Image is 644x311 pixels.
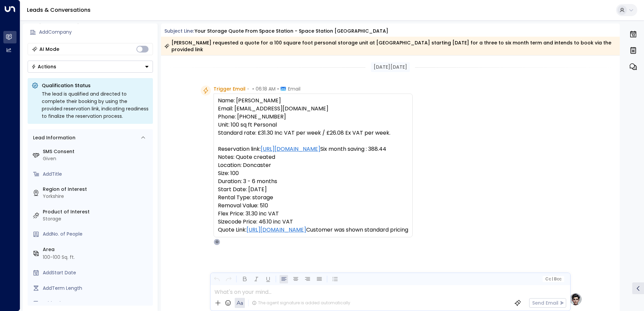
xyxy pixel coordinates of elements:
[43,193,150,200] div: Yorkshire
[542,276,564,282] button: Cc|Bcc
[43,171,150,178] div: AddTitle
[545,277,561,281] span: Cc Bcc
[43,208,150,215] label: Product of Interest
[43,155,150,162] div: Given
[39,46,59,53] div: AI Mode
[43,231,150,238] div: AddNo. of People
[43,186,150,193] label: Region of Interest
[213,275,221,283] button: Undo
[214,239,220,245] div: O
[28,61,153,73] button: Actions
[43,246,150,253] label: Area
[27,6,91,14] a: Leads & Conversations
[31,134,75,141] div: Lead Information
[43,300,150,307] div: AddBudget
[252,85,254,92] span: •
[218,97,408,234] pre: Name: [PERSON_NAME] Email: [EMAIL_ADDRESS][DOMAIN_NAME] Phone: [PHONE_NUMBER] Unit: 100 sq ft Per...
[247,85,249,92] span: •
[164,28,194,34] span: Subject Line:
[43,269,150,276] div: AddStart Date
[252,300,350,306] div: The agent signature is added automatically
[256,85,276,92] span: 06:18 AM
[569,292,582,306] img: profile-logo.png
[214,85,246,92] span: Trigger Email
[247,226,306,234] a: [URL][DOMAIN_NAME]
[43,254,75,261] div: 100-100 Sq. ft.
[277,85,279,92] span: •
[224,275,233,283] button: Redo
[288,85,300,92] span: Email
[43,215,150,222] div: Storage
[42,82,149,89] p: Qualification Status
[195,28,388,35] div: Your storage quote from Space Station - Space Station [GEOGRAPHIC_DATA]
[164,39,616,53] div: [PERSON_NAME] requested a quote for a 100 square foot personal storage unit at [GEOGRAPHIC_DATA] ...
[28,61,153,73] div: Button group with a nested menu
[261,145,320,153] a: [URL][DOMAIN_NAME]
[43,148,150,155] label: SMS Consent
[371,62,410,72] div: [DATE][DATE]
[39,29,153,36] div: AddCompany
[552,277,553,281] span: |
[42,90,149,120] div: The lead is qualified and directed to complete their booking by using the provided reservation li...
[31,64,56,70] div: Actions
[43,285,150,292] div: AddTerm Length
